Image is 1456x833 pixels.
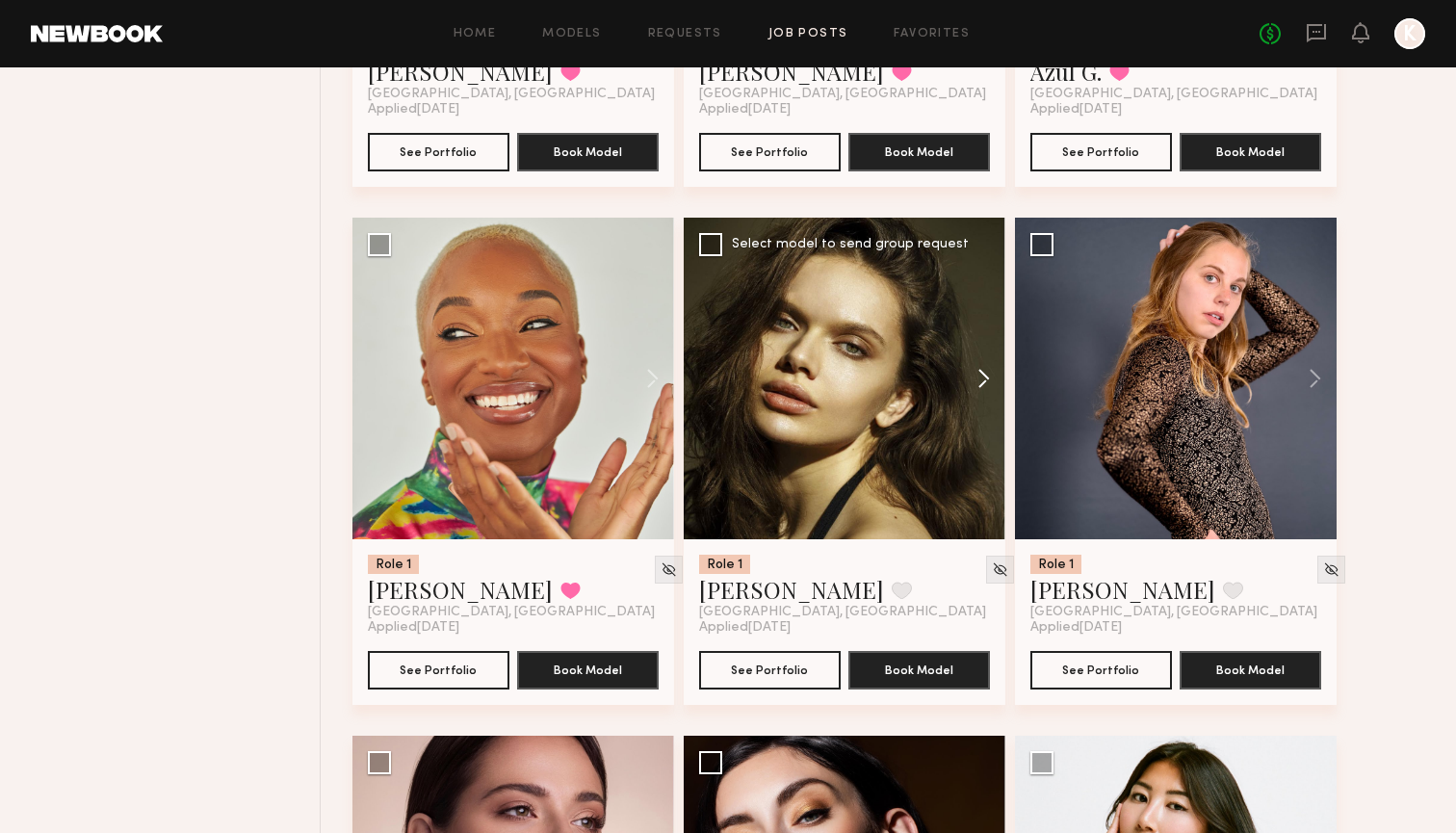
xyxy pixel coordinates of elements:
[848,143,990,159] a: Book Model
[1030,555,1081,574] div: Role 1
[992,561,1008,578] img: Unhide Model
[1030,574,1215,605] a: [PERSON_NAME]
[1030,102,1321,117] div: Applied [DATE]
[848,661,990,677] a: Book Model
[699,133,841,171] button: See Portfolio
[848,133,990,171] button: Book Model
[661,561,677,578] img: Unhide Model
[368,651,509,690] button: See Portfolio
[699,56,884,87] a: [PERSON_NAME]
[1323,561,1339,578] img: Unhide Model
[699,651,841,690] button: See Portfolio
[368,56,553,87] a: [PERSON_NAME]
[894,28,970,40] a: Favorites
[1180,133,1321,171] button: Book Model
[732,238,969,251] div: Select model to send group request
[1180,143,1321,159] a: Book Model
[368,87,655,102] span: [GEOGRAPHIC_DATA], [GEOGRAPHIC_DATA]
[699,605,986,620] span: [GEOGRAPHIC_DATA], [GEOGRAPHIC_DATA]
[1030,651,1172,690] button: See Portfolio
[368,605,655,620] span: [GEOGRAPHIC_DATA], [GEOGRAPHIC_DATA]
[1394,18,1425,49] a: K
[699,87,986,102] span: [GEOGRAPHIC_DATA], [GEOGRAPHIC_DATA]
[542,28,601,40] a: Models
[368,102,659,117] div: Applied [DATE]
[454,28,497,40] a: Home
[699,620,990,636] div: Applied [DATE]
[1030,133,1172,171] button: See Portfolio
[517,651,659,690] button: Book Model
[648,28,722,40] a: Requests
[1180,661,1321,677] a: Book Model
[1030,605,1317,620] span: [GEOGRAPHIC_DATA], [GEOGRAPHIC_DATA]
[699,102,990,117] div: Applied [DATE]
[848,651,990,690] button: Book Model
[1180,651,1321,690] button: Book Model
[699,574,884,605] a: [PERSON_NAME]
[1030,56,1102,87] a: Azul G.
[768,28,848,40] a: Job Posts
[368,574,553,605] a: [PERSON_NAME]
[1030,620,1321,636] div: Applied [DATE]
[517,661,659,677] a: Book Model
[1030,87,1317,102] span: [GEOGRAPHIC_DATA], [GEOGRAPHIC_DATA]
[517,143,659,159] a: Book Model
[699,555,750,574] div: Role 1
[368,620,659,636] div: Applied [DATE]
[368,133,509,171] button: See Portfolio
[368,555,419,574] div: Role 1
[517,133,659,171] button: Book Model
